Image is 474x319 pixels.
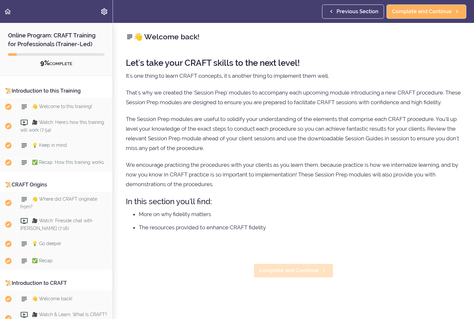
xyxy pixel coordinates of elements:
[139,210,461,218] li: More on why fidelity matters
[126,88,461,107] p: That's why we created the 'Session Prep' modules to accompany each upcoming module introducing a ...
[32,258,53,263] span: ✅ Recap
[392,8,452,15] span: Complete and Continue
[20,218,92,231] span: 🎥 Watch: Fireside chat with [PERSON_NAME] (7:16)
[337,8,378,15] span: Previous Section
[259,267,319,274] span: Complete and Continue
[4,8,12,15] svg: Back to course curriculum
[254,264,333,278] a: Complete and Continue
[32,143,67,148] span: 💡 Keep in mind
[126,71,461,81] p: It's one thing to learn CRAFT concepts, it's another thing to implement them well.
[139,223,461,232] li: The resources provided to enhance CRAFT fidelity
[126,196,461,207] h3: In this section you'll find:
[32,296,72,301] span: 👋 Welcome back!
[126,58,461,68] h2: Let's take your CRAFT skills to the next level!
[387,5,466,19] a: Complete and Continue
[322,5,384,19] a: Previous Section
[126,114,461,153] p: The Session Prep modules are useful to solidify your understanding of the elements that comprise ...
[32,104,92,109] span: 👋 Welcome to this training!
[8,59,105,67] div: COMPLETE
[100,8,108,15] svg: Settings Menu
[20,196,97,209] span: 👋 Where did CRAFT originate from?
[40,59,49,67] span: 9%
[126,31,461,42] h2: 👋 Welcome back!
[32,241,61,246] span: 💡 Go deeper
[32,160,104,165] span: ✅ Recap: How this training works
[20,120,104,132] span: 🎥 Watch: Here's how this training will work (7:54)
[126,160,461,189] p: We encourage practicing the procedures with your clients as you learn them, because practice is h...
